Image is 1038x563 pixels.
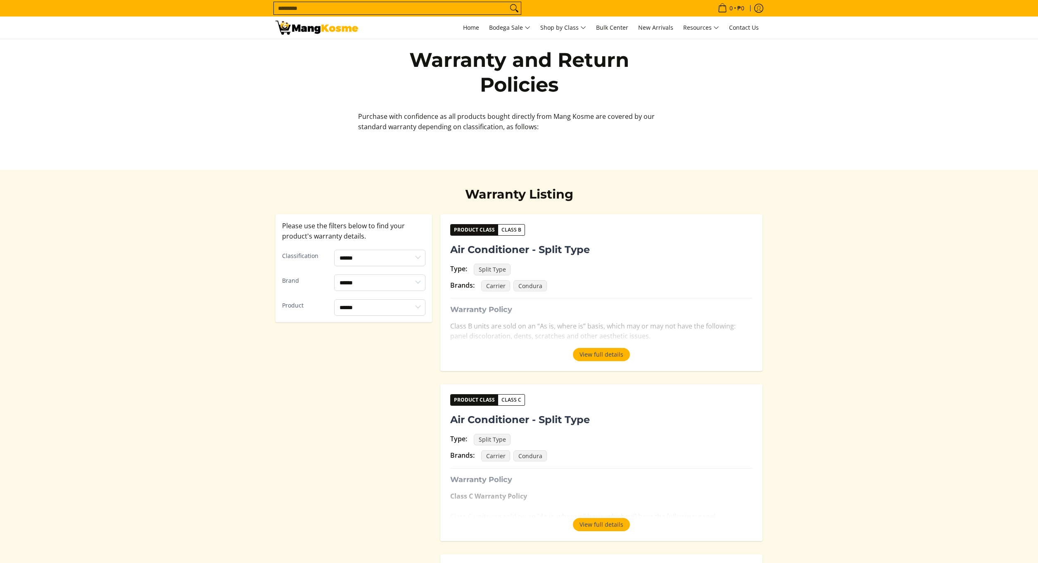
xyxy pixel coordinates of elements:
p: Class C units are sold on an “As is, where is” basis, which will have the following: panel discol... [450,491,753,540]
span: Condura [513,280,547,292]
img: Warranty and Return Policies l Mang Kosme [276,21,358,35]
span: Home [463,24,479,31]
a: Bodega Sale [485,17,534,39]
span: Purchase with confidence as all products bought directly from Mang Kosme are covered by our stand... [358,112,655,131]
label: Product [282,300,328,311]
label: Classification [282,251,328,261]
span: • [715,4,747,13]
a: Bulk Center [592,17,632,39]
a: Resources [679,17,723,39]
span: Resources [683,23,719,33]
h2: Warranty Listing [399,187,639,202]
nav: Main Menu [366,17,763,39]
label: Brand [282,276,328,286]
span: Carrier [481,450,510,462]
span: Air Conditioner - Split Type [450,242,590,257]
span: Shop by Class [540,23,586,33]
strong: Class C Warranty Policy [450,492,527,501]
span: Split Type [474,434,511,445]
button: Search [508,2,521,14]
span: Product Class [451,225,498,235]
a: Shop by Class [536,17,590,39]
div: Type: [450,264,467,274]
a: Contact Us [725,17,763,39]
div: Brands: [450,450,475,461]
button: View full details [573,348,630,361]
span: Product Class [451,395,498,405]
span: Contact Us [729,24,759,31]
span: Bodega Sale [489,23,530,33]
h3: Warranty Policy [450,475,753,485]
a: New Arrivals [634,17,677,39]
p: Please use the filters below to find your product's warranty details. [282,221,426,241]
span: New Arrivals [638,24,673,31]
div: Type: [450,434,467,444]
div: Brands: [450,280,475,291]
button: View full details [573,518,630,531]
span: Split Type [474,264,511,275]
h3: Warranty Policy [450,305,753,315]
span: Class B [498,226,525,234]
a: Home [459,17,483,39]
span: ₱0 [736,5,746,11]
span: Condura [513,450,547,462]
span: 0 [728,5,734,11]
span: Carrier [481,280,510,292]
span: Class C [498,396,525,404]
p: Class B units are sold on an “As is, where is” basis, which may or may not have the following: pa... [450,321,753,350]
h1: Warranty and Return Policies [399,47,639,97]
span: Air Conditioner - Split Type [450,412,590,427]
span: Bulk Center [596,24,628,31]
